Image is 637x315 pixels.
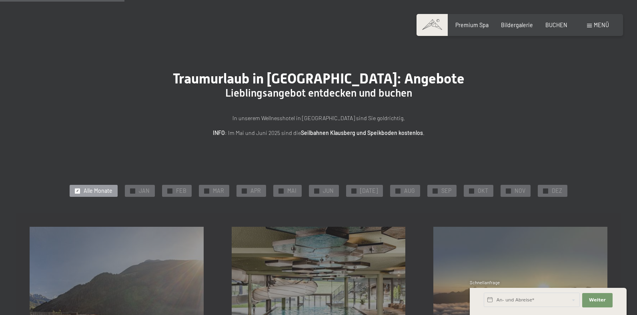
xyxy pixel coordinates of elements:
[84,187,112,195] span: Alle Monate
[315,188,318,193] span: ✓
[142,129,495,138] p: : Im Mai und Juni 2025 sind die .
[323,187,334,195] span: JUN
[397,188,400,193] span: ✓
[501,22,533,28] a: Bildergalerie
[176,187,186,195] span: FEB
[594,22,609,28] span: Menü
[225,87,412,99] span: Lieblingsangebot entdecken und buchen
[404,187,415,195] span: AUG
[213,129,225,136] strong: INFO
[582,293,613,307] button: Weiter
[142,114,495,123] p: In unserem Wellnesshotel in [GEOGRAPHIC_DATA] sind Sie goldrichtig.
[139,187,150,195] span: JAN
[545,22,567,28] a: BUCHEN
[544,188,547,193] span: ✓
[287,187,296,195] span: MAI
[213,187,224,195] span: MAR
[173,70,465,87] span: Traumurlaub in [GEOGRAPHIC_DATA]: Angebote
[515,187,525,195] span: NOV
[360,187,378,195] span: [DATE]
[470,280,500,285] span: Schnellanfrage
[455,22,489,28] a: Premium Spa
[353,188,356,193] span: ✓
[552,187,562,195] span: DEZ
[168,188,172,193] span: ✓
[205,188,208,193] span: ✓
[243,188,246,193] span: ✓
[250,187,261,195] span: APR
[589,297,606,303] span: Weiter
[433,188,437,193] span: ✓
[131,188,134,193] span: ✓
[478,187,488,195] span: OKT
[76,188,79,193] span: ✓
[301,129,423,136] strong: Seilbahnen Klausberg und Speikboden kostenlos
[470,188,473,193] span: ✓
[441,187,451,195] span: SEP
[280,188,283,193] span: ✓
[507,188,510,193] span: ✓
